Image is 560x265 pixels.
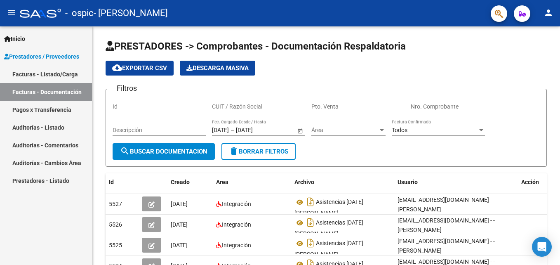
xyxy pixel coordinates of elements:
[398,179,418,185] span: Usuario
[222,201,251,207] span: Integración
[109,221,122,228] span: 5526
[518,173,559,191] datatable-header-cell: Acción
[229,148,288,155] span: Borrar Filtros
[398,217,495,233] span: [EMAIL_ADDRESS][DOMAIN_NAME] - - [PERSON_NAME]
[294,199,363,217] span: Asistencias [DATE] [PERSON_NAME]
[171,179,190,185] span: Creado
[229,146,239,156] mat-icon: delete
[294,220,363,237] span: Asistencias [DATE] [PERSON_NAME]
[392,127,407,133] span: Todos
[106,61,174,76] button: Exportar CSV
[112,64,167,72] span: Exportar CSV
[171,221,188,228] span: [DATE]
[216,179,228,185] span: Area
[180,61,255,76] app-download-masive: Descarga masiva de comprobantes (adjuntos)
[398,238,495,254] span: [EMAIL_ADDRESS][DOMAIN_NAME] - - [PERSON_NAME]
[171,201,188,207] span: [DATE]
[305,237,316,250] i: Descargar documento
[305,195,316,208] i: Descargar documento
[167,173,213,191] datatable-header-cell: Creado
[294,240,363,258] span: Asistencias [DATE] [PERSON_NAME]
[544,8,553,18] mat-icon: person
[311,127,378,134] span: Área
[7,8,16,18] mat-icon: menu
[305,216,316,229] i: Descargar documento
[521,179,539,185] span: Acción
[109,201,122,207] span: 5527
[4,52,79,61] span: Prestadores / Proveedores
[213,173,291,191] datatable-header-cell: Area
[4,34,25,43] span: Inicio
[180,61,255,76] button: Descarga Masiva
[291,173,394,191] datatable-header-cell: Archivo
[186,64,249,72] span: Descarga Masiva
[106,173,139,191] datatable-header-cell: Id
[112,63,122,73] mat-icon: cloud_download
[222,242,251,248] span: Integración
[294,179,314,185] span: Archivo
[109,179,114,185] span: Id
[94,4,168,22] span: - [PERSON_NAME]
[398,196,495,213] span: [EMAIL_ADDRESS][DOMAIN_NAME] - - [PERSON_NAME]
[171,242,188,248] span: [DATE]
[120,148,207,155] span: Buscar Documentacion
[532,237,552,257] div: Open Intercom Messenger
[120,146,130,156] mat-icon: search
[394,173,518,191] datatable-header-cell: Usuario
[212,127,229,134] input: Fecha inicio
[236,127,276,134] input: Fecha fin
[65,4,94,22] span: - ospic
[222,221,251,228] span: Integración
[109,242,122,248] span: 5525
[106,40,406,52] span: PRESTADORES -> Comprobantes - Documentación Respaldatoria
[113,83,141,94] h3: Filtros
[221,143,296,160] button: Borrar Filtros
[296,126,304,135] button: Open calendar
[231,127,234,134] span: –
[113,143,215,160] button: Buscar Documentacion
